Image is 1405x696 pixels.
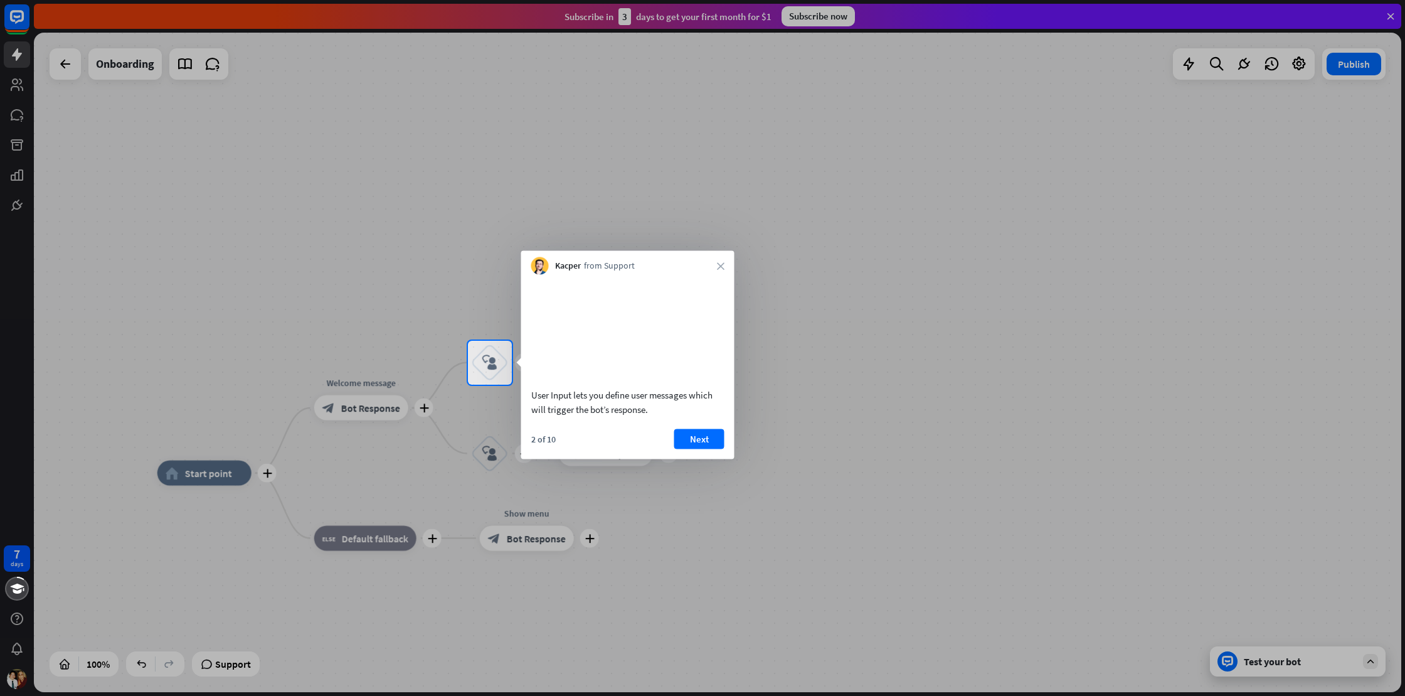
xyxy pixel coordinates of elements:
[555,260,581,272] span: Kacper
[717,262,724,270] i: close
[531,433,556,444] div: 2 of 10
[10,5,48,43] button: Open LiveChat chat widget
[584,260,635,272] span: from Support
[531,387,724,416] div: User Input lets you define user messages which will trigger the bot’s response.
[674,429,724,449] button: Next
[482,355,497,370] i: block_user_input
